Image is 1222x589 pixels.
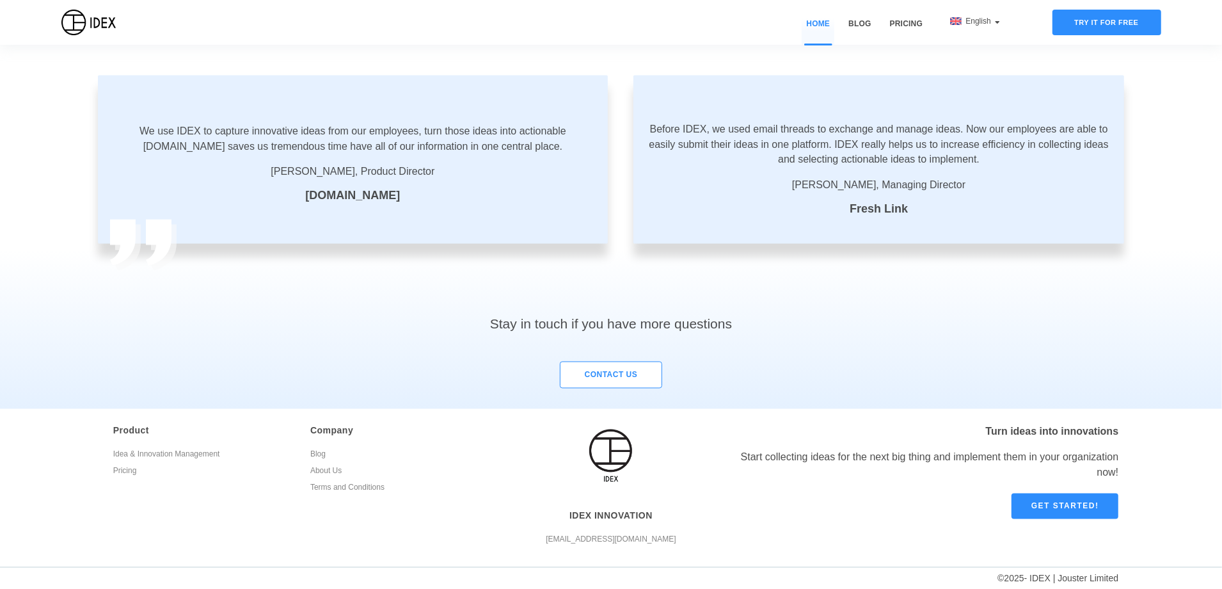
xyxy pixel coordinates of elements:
[111,124,595,154] p: We use IDEX to capture innovative ideas from our employees, turn those ideas into actionable [DOM...
[111,165,595,180] span: [PERSON_NAME], Product Director
[885,18,927,45] a: Pricing
[1052,10,1161,35] div: Try it for free
[113,448,291,465] a: Idea & Innovation Management
[844,18,875,45] a: Blog
[560,362,662,389] button: contact us
[646,122,1111,168] p: Before IDEX, we used email threads to exchange and manage ideas. Now our employees are able to ea...
[950,17,962,25] img: flag
[490,250,732,334] h3: Stay in touch if you have more questions
[310,465,488,481] a: About Us
[61,10,116,35] img: IDEX Logo
[113,465,291,481] a: Pricing
[850,201,908,218] label: Fresh Link
[110,220,177,271] img: ...
[113,424,291,438] p: Product
[310,424,488,438] p: Company
[1012,494,1118,519] a: Get started!
[310,448,488,465] a: Blog
[965,17,993,26] span: English
[646,178,1111,193] span: [PERSON_NAME], Managing Director
[305,188,400,205] label: [DOMAIN_NAME]
[517,533,704,547] p: [EMAIL_ADDRESS][DOMAIN_NAME]
[724,450,1119,481] div: Start collecting ideas for the next big thing and implement them in your organization now!
[802,18,834,45] a: Home
[310,481,488,498] a: Terms and Conditions
[517,510,704,523] p: IDEX INNOVATION
[724,424,1119,440] p: Turn ideas into innovations
[950,15,1001,27] div: English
